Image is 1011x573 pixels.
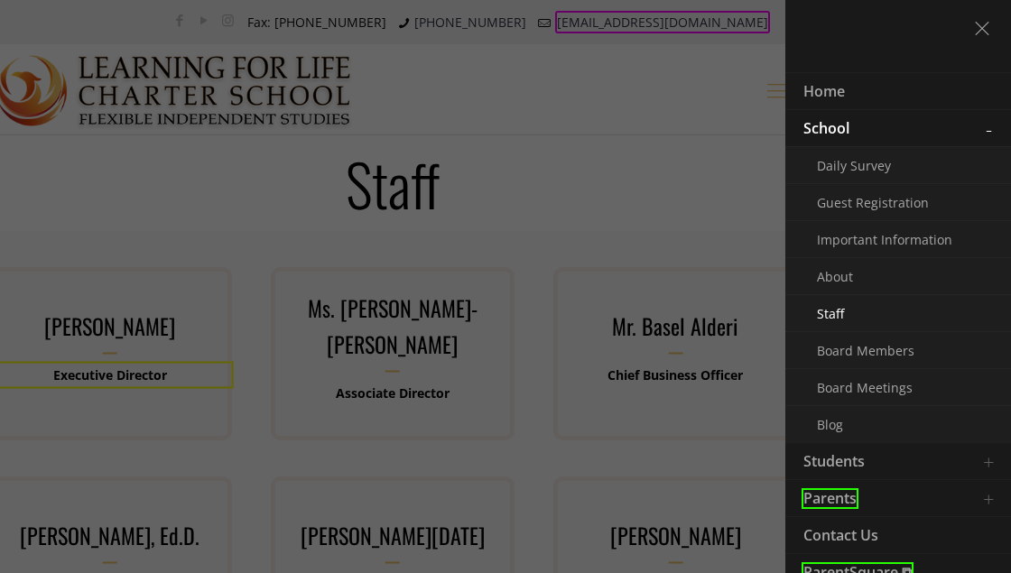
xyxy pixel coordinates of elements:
a: School [785,110,966,146]
span: Board Members [817,342,914,359]
a: Toggle submenu [970,443,1006,479]
a: Home [785,73,966,109]
a: Board Meetings [785,369,966,405]
span: Students [803,451,865,471]
span: Guest Registration [817,194,929,211]
span: Board Meetings [817,379,913,396]
span: Parents [803,490,857,507]
a: Parents [785,480,966,516]
a: Toggle submenu [970,110,1006,146]
a: Toggle submenu [970,480,1006,516]
a: Blog [785,406,966,442]
a: menu close icon [969,12,999,42]
span: Daily Survey [817,157,891,174]
span: Blog [817,416,843,433]
a: About [785,258,966,294]
span: About [817,268,853,285]
a: Board Members [785,332,966,368]
span: Contact Us [803,525,878,545]
a: Important Information [785,221,966,257]
span: Important Information [817,231,952,248]
a: Staff [785,295,966,331]
a: Contact Us [785,517,966,553]
span: Staff [817,305,844,322]
a: Daily Survey [785,147,966,183]
a: Guest Registration [785,184,966,220]
span: School [803,118,849,138]
span: Home [803,81,845,101]
a: Students [785,443,966,479]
